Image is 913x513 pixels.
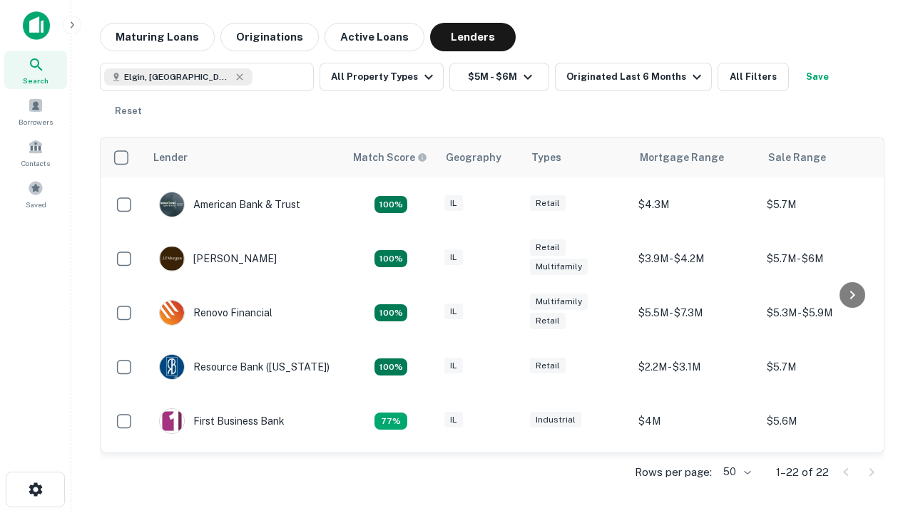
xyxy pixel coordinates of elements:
a: Contacts [4,133,67,172]
button: $5M - $6M [449,63,549,91]
div: IL [444,249,463,266]
button: All Filters [718,63,789,91]
img: picture [160,355,184,379]
div: Mortgage Range [640,149,724,166]
span: Contacts [21,157,50,169]
button: Maturing Loans [100,23,215,51]
td: $2.2M - $3.1M [631,340,760,394]
span: Elgin, [GEOGRAPHIC_DATA], [GEOGRAPHIC_DATA] [124,71,231,83]
div: Retail [530,239,566,256]
td: $5.1M [760,448,888,502]
div: Matching Properties: 7, hasApolloMatch: undefined [374,196,407,213]
button: Originations [220,23,319,51]
div: Matching Properties: 3, hasApolloMatch: undefined [374,413,407,430]
div: Retail [530,195,566,212]
td: $5.6M [760,394,888,448]
th: Lender [145,138,345,177]
th: Geography [437,138,523,177]
img: picture [160,301,184,325]
button: Save your search to get updates of matches that match your search criteria. [795,63,840,91]
iframe: Chat Widget [842,399,913,467]
td: $3.1M [631,448,760,502]
div: IL [444,358,463,374]
th: Types [523,138,631,177]
div: Capitalize uses an advanced AI algorithm to match your search with the best lender. The match sco... [353,150,427,165]
div: Multifamily [530,259,588,275]
div: Sale Range [768,149,826,166]
span: Search [23,75,49,86]
div: Geography [446,149,501,166]
div: Multifamily [530,294,588,310]
h6: Match Score [353,150,424,165]
div: Industrial [530,412,581,428]
div: Retail [530,358,566,374]
a: Search [4,51,67,89]
th: Capitalize uses an advanced AI algorithm to match your search with the best lender. The match sco... [345,138,437,177]
p: 1–22 of 22 [776,464,829,481]
div: Renovo Financial [159,300,272,326]
div: American Bank & Trust [159,192,300,217]
div: IL [444,195,463,212]
a: Borrowers [4,92,67,130]
td: $4M [631,394,760,448]
td: $4.3M [631,177,760,232]
td: $5.5M - $7.3M [631,286,760,340]
div: Lender [153,149,188,166]
button: Reset [106,97,151,125]
div: Resource Bank ([US_STATE]) [159,354,330,380]
img: picture [160,409,184,433]
div: Matching Properties: 4, hasApolloMatch: undefined [374,304,407,321]
div: Originated Last 6 Months [566,68,705,85]
th: Sale Range [760,138,888,177]
span: Borrowers [19,116,53,128]
td: $5.7M [760,177,888,232]
td: $3.9M - $4.2M [631,232,760,286]
th: Mortgage Range [631,138,760,177]
td: $5.7M [760,340,888,394]
button: Active Loans [325,23,424,51]
div: Retail [530,313,566,329]
div: First Business Bank [159,408,285,434]
td: $5.3M - $5.9M [760,286,888,340]
img: picture [160,247,184,271]
button: Originated Last 6 Months [555,63,712,91]
div: IL [444,304,463,320]
div: [PERSON_NAME] [159,246,277,271]
a: Saved [4,175,67,213]
img: picture [160,192,184,217]
div: IL [444,412,463,428]
img: capitalize-icon.png [23,11,50,40]
div: Matching Properties: 4, hasApolloMatch: undefined [374,250,407,267]
div: 50 [718,462,753,482]
p: Rows per page: [635,464,712,481]
td: $5.7M - $6M [760,232,888,286]
div: Matching Properties: 4, hasApolloMatch: undefined [374,358,407,375]
span: Saved [26,199,46,210]
button: All Property Types [320,63,444,91]
button: Lenders [430,23,516,51]
div: Types [531,149,561,166]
